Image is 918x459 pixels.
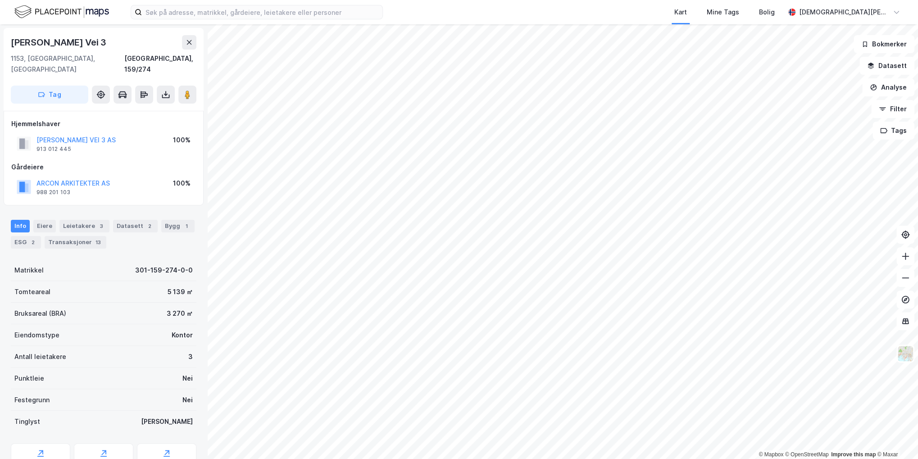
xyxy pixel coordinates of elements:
div: 3 270 ㎡ [167,308,193,319]
div: Tomteareal [14,286,50,297]
div: [DEMOGRAPHIC_DATA][PERSON_NAME] [799,7,889,18]
div: Datasett [113,220,158,232]
div: Gårdeiere [11,162,196,173]
div: [PERSON_NAME] [141,416,193,427]
div: ESG [11,236,41,249]
button: Filter [871,100,914,118]
div: Matrikkel [14,265,44,276]
button: Datasett [859,57,914,75]
a: Improve this map [831,451,876,458]
button: Bokmerker [854,35,914,53]
div: Antall leietakere [14,351,66,362]
div: 100% [173,178,191,189]
div: 3 [188,351,193,362]
div: Bruksareal (BRA) [14,308,66,319]
input: Søk på adresse, matrikkel, gårdeiere, leietakere eller personer [142,5,382,19]
button: Tag [11,86,88,104]
div: [GEOGRAPHIC_DATA], 159/274 [124,53,196,75]
div: Tinglyst [14,416,40,427]
div: 2 [145,222,154,231]
div: 301-159-274-0-0 [135,265,193,276]
div: Hjemmelshaver [11,118,196,129]
div: 1 [182,222,191,231]
div: Eiere [33,220,56,232]
div: 5 139 ㎡ [168,286,193,297]
div: 1153, [GEOGRAPHIC_DATA], [GEOGRAPHIC_DATA] [11,53,124,75]
div: Info [11,220,30,232]
div: Eiendomstype [14,330,59,341]
div: Festegrunn [14,395,50,405]
div: 100% [173,135,191,145]
div: [PERSON_NAME] Vei 3 [11,35,108,50]
div: 3 [97,222,106,231]
div: Punktleie [14,373,44,384]
div: Transaksjoner [45,236,106,249]
div: Leietakere [59,220,109,232]
div: 913 012 445 [36,145,71,153]
img: logo.f888ab2527a4732fd821a326f86c7f29.svg [14,4,109,20]
div: Nei [182,373,193,384]
a: Mapbox [759,451,783,458]
iframe: Chat Widget [873,416,918,459]
div: Nei [182,395,193,405]
div: 13 [94,238,103,247]
div: 988 201 103 [36,189,70,196]
button: Tags [873,122,914,140]
div: Kontor [172,330,193,341]
div: Mine Tags [707,7,739,18]
div: Bolig [759,7,775,18]
div: Bygg [161,220,195,232]
a: OpenStreetMap [785,451,829,458]
button: Analyse [862,78,914,96]
div: 2 [28,238,37,247]
div: Kart [674,7,687,18]
img: Z [897,345,914,362]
